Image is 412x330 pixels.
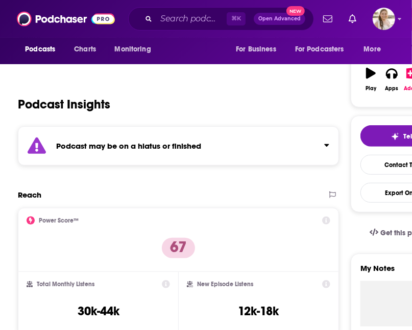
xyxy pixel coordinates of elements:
span: Monitoring [114,42,151,57]
span: For Business [236,42,276,57]
div: Apps [385,86,398,92]
h2: Total Monthly Listens [37,281,94,288]
button: open menu [288,40,359,59]
a: Show notifications dropdown [345,10,360,28]
button: open menu [229,40,289,59]
a: Show notifications dropdown [319,10,336,28]
section: Click to expand status details [18,126,339,166]
span: Charts [74,42,96,57]
img: tell me why sparkle [391,132,399,141]
h3: 30k-44k [78,304,119,319]
button: Apps [381,61,402,98]
button: open menu [107,40,164,59]
button: open menu [18,40,68,59]
span: Open Advanced [258,16,301,21]
button: Play [360,61,381,98]
img: Podchaser - Follow, Share and Rate Podcasts [17,9,115,29]
span: New [286,6,305,16]
span: Podcasts [25,42,55,57]
h2: New Episode Listens [197,281,253,288]
span: More [364,42,381,57]
h2: Reach [18,190,41,200]
button: Show profile menu [373,8,395,30]
h3: 12k-18k [238,304,279,319]
span: ⌘ K [227,12,246,25]
a: Charts [67,40,102,59]
input: Search podcasts, credits, & more... [156,11,227,27]
button: open menu [357,40,394,59]
strong: Podcast may be on a hiatus or finished [56,141,201,151]
span: Logged in as acquavie [373,8,395,30]
div: Play [366,86,376,92]
p: 67 [162,238,195,258]
span: For Podcasters [295,42,344,57]
button: Open AdvancedNew [254,13,305,25]
div: Search podcasts, credits, & more... [128,7,314,31]
h2: Power Score™ [39,217,79,224]
img: User Profile [373,8,395,30]
h1: Podcast Insights [18,97,110,112]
